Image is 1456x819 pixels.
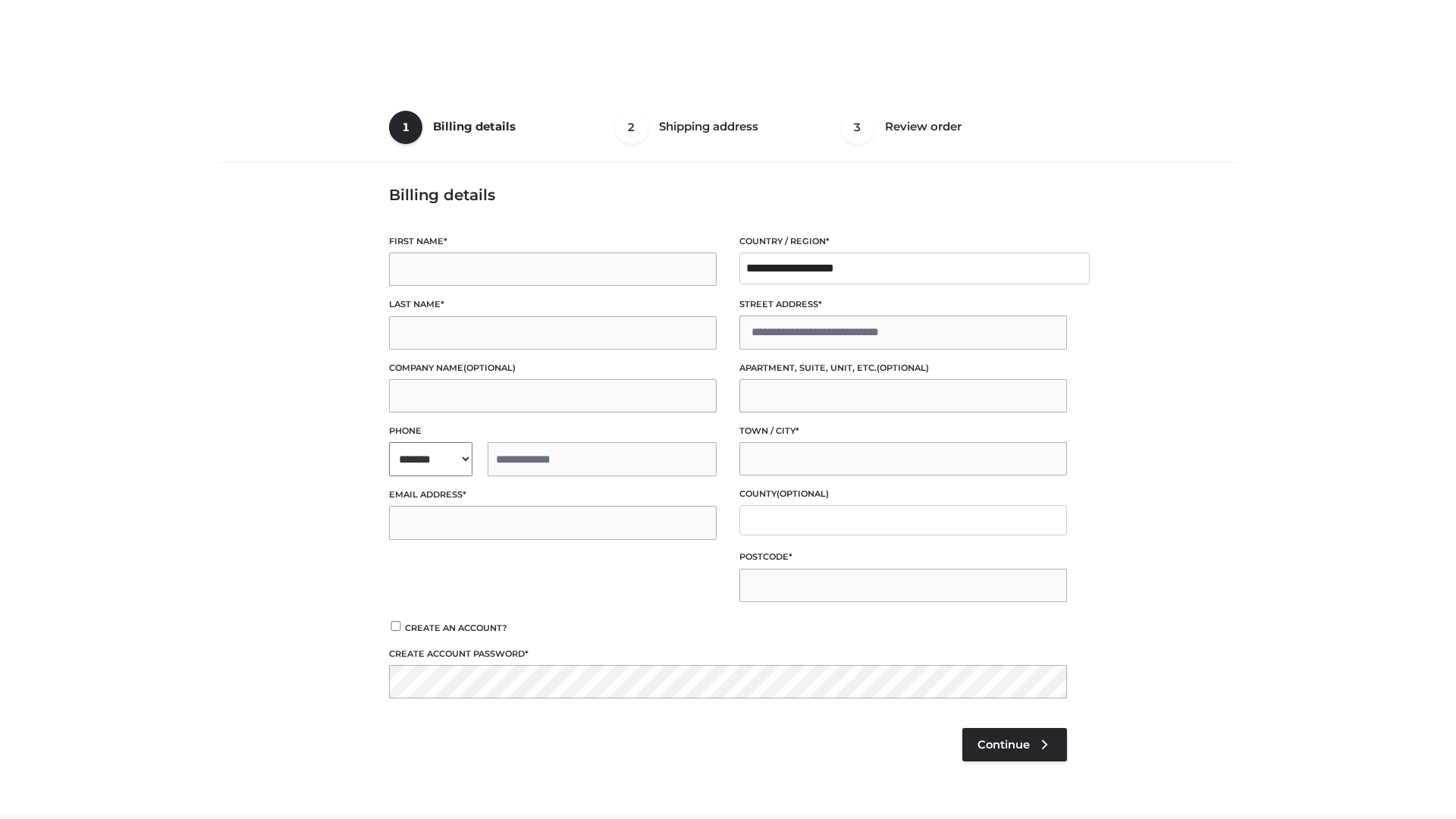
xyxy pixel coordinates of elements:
span: Create an account? [405,623,507,633]
a: Continue [962,728,1067,761]
label: Email address [389,488,717,502]
span: Billing details [433,119,516,133]
span: Review order [885,119,962,133]
span: 2 [615,111,648,144]
span: 1 [389,111,422,144]
label: Street address [739,297,1067,312]
label: Postcode [739,550,1067,564]
label: First name [389,234,717,249]
label: Last name [389,297,717,312]
input: Create an account? [389,621,403,631]
span: Continue [977,738,1030,752]
h3: Billing details [389,186,1067,204]
span: (optional) [463,362,516,373]
label: County [739,487,1067,501]
label: Company name [389,361,717,375]
label: Create account password [389,647,1067,661]
span: (optional) [777,488,829,499]
label: Country / Region [739,234,1067,249]
span: 3 [841,111,874,144]
label: Town / City [739,424,1067,438]
span: Shipping address [659,119,758,133]
label: Phone [389,424,717,438]
label: Apartment, suite, unit, etc. [739,361,1067,375]
span: (optional) [877,362,929,373]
